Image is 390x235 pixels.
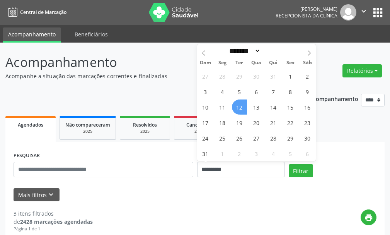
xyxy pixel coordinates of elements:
[266,146,281,161] span: Setembro 4, 2025
[283,130,298,146] span: Agosto 29, 2025
[266,99,281,115] span: Agosto 14, 2025
[283,69,298,84] span: Agosto 1, 2025
[249,115,264,130] span: Agosto 20, 2025
[3,27,61,43] a: Acompanhamento
[231,60,248,65] span: Ter
[65,122,110,128] span: Não compareceram
[261,47,286,55] input: Year
[290,94,358,103] p: Ano de acompanhamento
[266,130,281,146] span: Agosto 28, 2025
[359,7,368,15] i: 
[186,122,212,128] span: Cancelados
[227,47,261,55] select: Month
[14,226,93,232] div: Página 1 de 1
[276,6,337,12] div: [PERSON_NAME]
[5,6,66,19] a: Central de Marcação
[133,122,157,128] span: Resolvidos
[249,99,264,115] span: Agosto 13, 2025
[232,84,247,99] span: Agosto 5, 2025
[232,146,247,161] span: Setembro 2, 2025
[215,146,230,161] span: Setembro 1, 2025
[14,150,40,162] label: PESQUISAR
[180,129,218,134] div: 2025
[198,130,213,146] span: Agosto 24, 2025
[18,122,43,128] span: Agendados
[371,6,385,19] button: apps
[215,115,230,130] span: Agosto 18, 2025
[283,146,298,161] span: Setembro 5, 2025
[232,130,247,146] span: Agosto 26, 2025
[214,60,231,65] span: Seg
[198,146,213,161] span: Agosto 31, 2025
[65,129,110,134] div: 2025
[198,69,213,84] span: Julho 27, 2025
[232,99,247,115] span: Agosto 12, 2025
[14,209,93,218] div: 3 itens filtrados
[215,69,230,84] span: Julho 28, 2025
[5,53,271,72] p: Acompanhamento
[249,69,264,84] span: Julho 30, 2025
[283,84,298,99] span: Agosto 8, 2025
[300,146,315,161] span: Setembro 6, 2025
[14,188,60,202] button: Mais filtroskeyboard_arrow_down
[340,4,356,21] img: img
[198,84,213,99] span: Agosto 3, 2025
[283,99,298,115] span: Agosto 15, 2025
[361,209,376,225] button: print
[364,213,373,222] i: print
[300,130,315,146] span: Agosto 30, 2025
[197,60,214,65] span: Dom
[126,129,164,134] div: 2025
[266,84,281,99] span: Agosto 7, 2025
[342,64,382,77] button: Relatórios
[266,69,281,84] span: Julho 31, 2025
[299,60,316,65] span: Sáb
[356,4,371,21] button: 
[248,60,265,65] span: Qua
[300,84,315,99] span: Agosto 9, 2025
[215,130,230,146] span: Agosto 25, 2025
[283,115,298,130] span: Agosto 22, 2025
[282,60,299,65] span: Sex
[215,99,230,115] span: Agosto 11, 2025
[266,115,281,130] span: Agosto 21, 2025
[20,9,66,15] span: Central de Marcação
[276,12,337,19] span: Recepcionista da clínica
[249,146,264,161] span: Setembro 3, 2025
[300,69,315,84] span: Agosto 2, 2025
[300,99,315,115] span: Agosto 16, 2025
[249,84,264,99] span: Agosto 6, 2025
[198,99,213,115] span: Agosto 10, 2025
[20,218,93,225] strong: 2428 marcações agendadas
[47,190,55,199] i: keyboard_arrow_down
[69,27,113,41] a: Beneficiários
[14,218,93,226] div: de
[249,130,264,146] span: Agosto 27, 2025
[300,115,315,130] span: Agosto 23, 2025
[215,84,230,99] span: Agosto 4, 2025
[232,115,247,130] span: Agosto 19, 2025
[232,69,247,84] span: Julho 29, 2025
[289,164,313,177] button: Filtrar
[265,60,282,65] span: Qui
[198,115,213,130] span: Agosto 17, 2025
[5,72,271,80] p: Acompanhe a situação das marcações correntes e finalizadas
